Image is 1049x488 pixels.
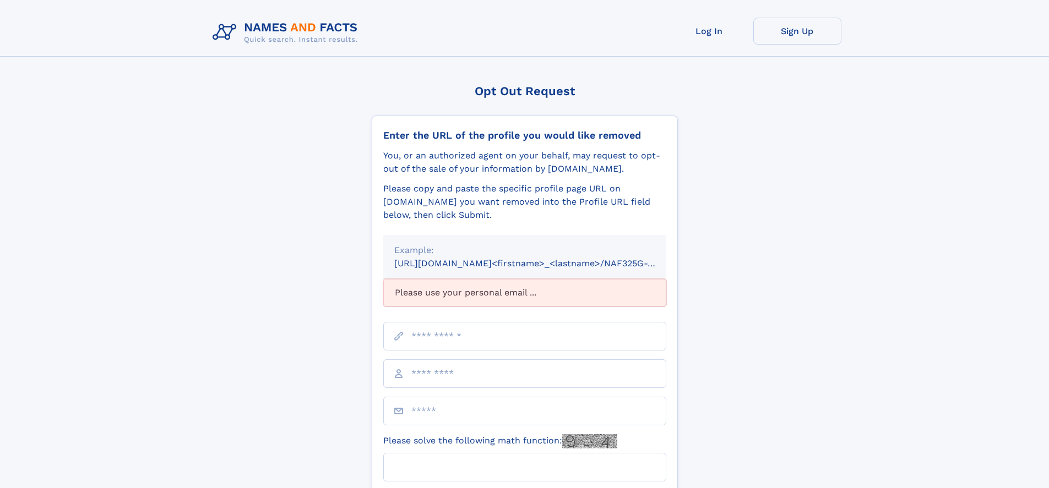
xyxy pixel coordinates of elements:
div: Opt Out Request [372,84,678,98]
small: [URL][DOMAIN_NAME]<firstname>_<lastname>/NAF325G-xxxxxxxx [394,258,687,268]
div: Please copy and paste the specific profile page URL on [DOMAIN_NAME] you want removed into the Pr... [383,182,666,222]
img: Logo Names and Facts [208,18,367,47]
div: You, or an authorized agent on your behalf, may request to opt-out of the sale of your informatio... [383,149,666,176]
label: Please solve the following math function: [383,434,617,448]
div: Please use your personal email ... [383,279,666,306]
div: Example: [394,244,655,257]
a: Sign Up [753,18,841,45]
a: Log In [665,18,753,45]
div: Enter the URL of the profile you would like removed [383,129,666,141]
